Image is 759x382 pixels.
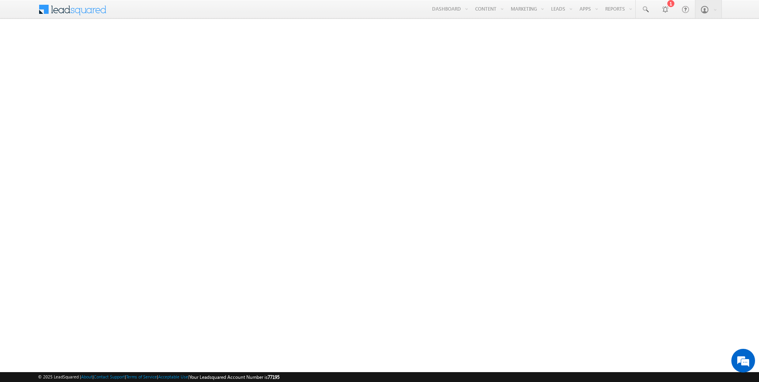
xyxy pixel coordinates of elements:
a: Contact Support [94,374,125,379]
a: Acceptable Use [158,374,188,379]
span: 77195 [268,374,279,380]
a: About [81,374,93,379]
span: Your Leadsquared Account Number is [189,374,279,380]
span: © 2025 LeadSquared | | | | | [38,373,279,381]
a: Terms of Service [126,374,157,379]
